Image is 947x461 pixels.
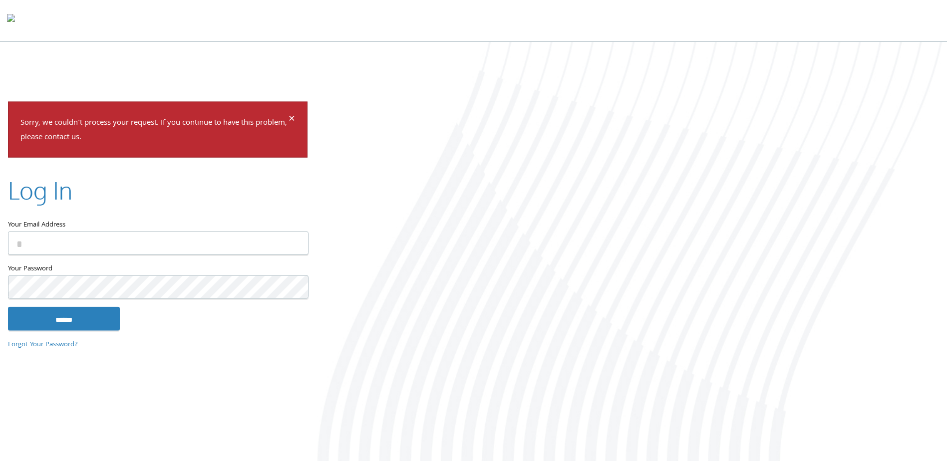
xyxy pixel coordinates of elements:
[8,262,308,275] label: Your Password
[20,116,287,145] p: Sorry, we couldn't process your request. If you continue to have this problem, please contact us.
[8,339,78,350] a: Forgot Your Password?
[289,114,295,126] button: Dismiss alert
[8,173,72,207] h2: Log In
[7,10,15,30] img: todyl-logo-dark.svg
[289,110,295,130] span: ×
